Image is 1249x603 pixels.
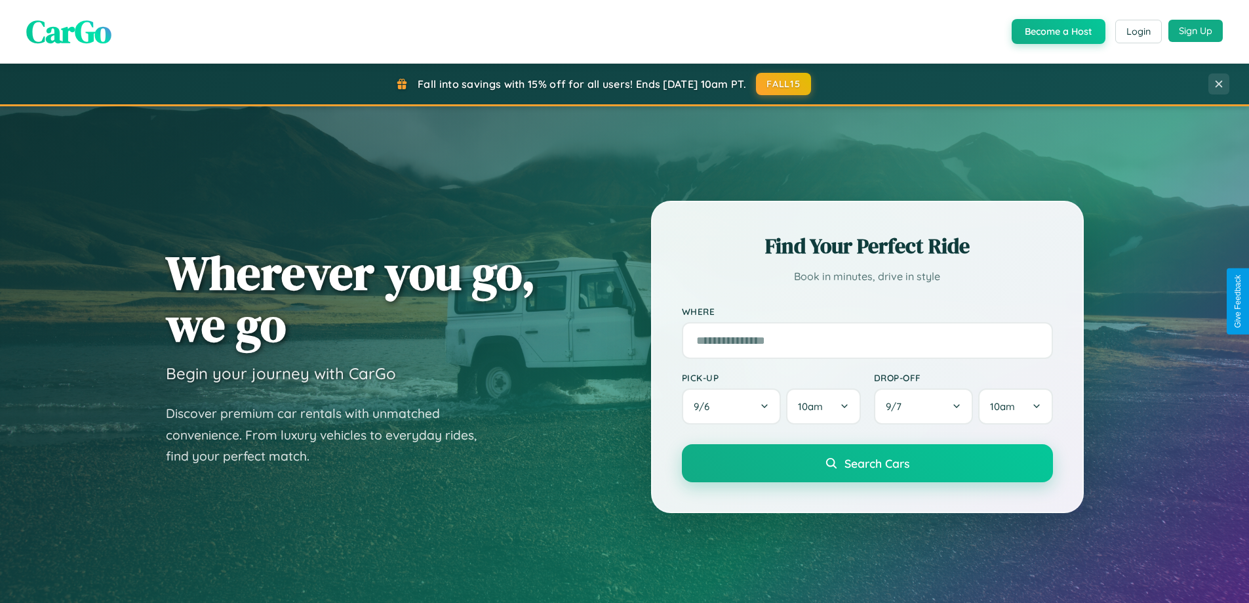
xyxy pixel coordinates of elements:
h2: Find Your Perfect Ride [682,232,1053,260]
button: 10am [786,388,860,425]
h3: Begin your journey with CarGo [166,364,396,383]
label: Drop-off [874,372,1053,383]
button: Become a Host [1012,19,1105,44]
p: Discover premium car rentals with unmatched convenience. From luxury vehicles to everyday rides, ... [166,403,494,467]
label: Pick-up [682,372,861,383]
h1: Wherever you go, we go [166,247,536,350]
button: FALL15 [756,73,811,95]
button: 10am [978,388,1052,425]
button: Login [1115,20,1162,43]
button: Search Cars [682,444,1053,482]
span: 9 / 6 [694,400,716,413]
button: 9/7 [874,388,974,425]
span: 10am [798,400,823,413]
label: Where [682,306,1053,317]
button: 9/6 [682,388,782,425]
p: Book in minutes, drive in style [682,267,1053,286]
span: CarGo [26,10,111,53]
button: Sign Up [1168,20,1223,42]
div: Give Feedback [1233,275,1242,328]
span: Fall into savings with 15% off for all users! Ends [DATE] 10am PT. [418,77,746,91]
span: 10am [990,400,1015,413]
span: 9 / 7 [886,400,908,413]
span: Search Cars [844,456,909,470]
